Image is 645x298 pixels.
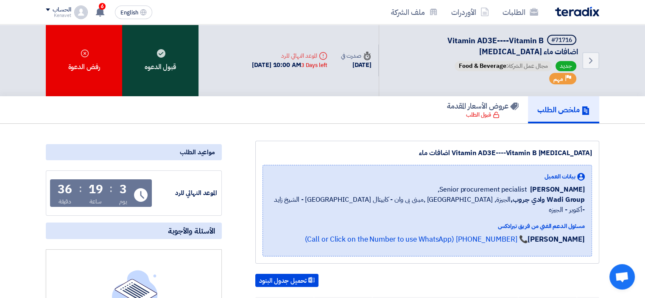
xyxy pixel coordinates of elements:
div: Open chat [609,264,635,290]
a: 📞 [PHONE_NUMBER] (Call or Click on the Number to use WhatsApp) [304,234,528,245]
div: [DATE] 10:00 AM [252,60,327,70]
span: مهم [553,75,563,83]
div: Kenavet [46,13,71,18]
div: الموعد النهائي للرد [252,51,327,60]
span: English [120,10,138,16]
strong: [PERSON_NAME] [528,234,585,245]
a: الأوردرات [444,2,496,22]
span: Food & Beverage [459,61,506,70]
b: Wadi Group وادي جروب, [511,195,585,205]
div: : [79,181,82,196]
div: الموعد النهائي للرد [154,188,217,198]
h5: عروض الأسعار المقدمة [447,101,519,111]
a: ملف الشركة [384,2,444,22]
div: مسئول الدعم الفني من فريق تيرادكس [270,222,585,231]
div: صدرت في [341,51,371,60]
span: الأسئلة والأجوبة [168,226,215,236]
div: دقيقة [59,197,72,206]
div: 19 [89,184,103,195]
span: بيانات العميل [544,172,575,181]
div: قبول الطلب [466,111,500,119]
h5: ملخص الطلب [537,105,590,114]
span: Senior procurement pecialist, [438,184,527,195]
img: Teradix logo [555,7,599,17]
span: Vitamin AD3E----Vitamin B [MEDICAL_DATA] اضافات ماء [447,35,578,57]
button: تحميل جدول البنود [255,274,318,287]
div: ساعة [89,197,102,206]
a: الطلبات [496,2,545,22]
button: English [115,6,152,19]
h5: Vitamin AD3E----Vitamin B choline اضافات ماء [389,35,578,57]
div: Vitamin AD3E----Vitamin B [MEDICAL_DATA] اضافات ماء [262,148,592,158]
span: الجيزة, [GEOGRAPHIC_DATA] ,مبنى بى وان - كابيتال [GEOGRAPHIC_DATA] - الشيخ زايد -أكتوبر - الجيزه [270,195,585,215]
div: #71716 [551,37,572,43]
span: جديد [556,61,576,71]
div: مواعيد الطلب [46,144,222,160]
span: 6 [99,3,106,10]
div: 36 [58,184,72,195]
div: يوم [119,197,127,206]
div: قبول الدعوه [122,25,198,96]
a: عروض الأسعار المقدمة قبول الطلب [438,96,528,123]
div: الحساب [53,6,71,14]
span: [PERSON_NAME] [530,184,585,195]
div: : [109,181,112,196]
span: مجال عمل الشركة: [455,61,552,71]
div: 3 [120,184,127,195]
div: [DATE] [341,60,371,70]
div: رفض الدعوة [46,25,122,96]
a: ملخص الطلب [528,96,599,123]
div: 3 Days left [301,61,327,70]
img: profile_test.png [74,6,88,19]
